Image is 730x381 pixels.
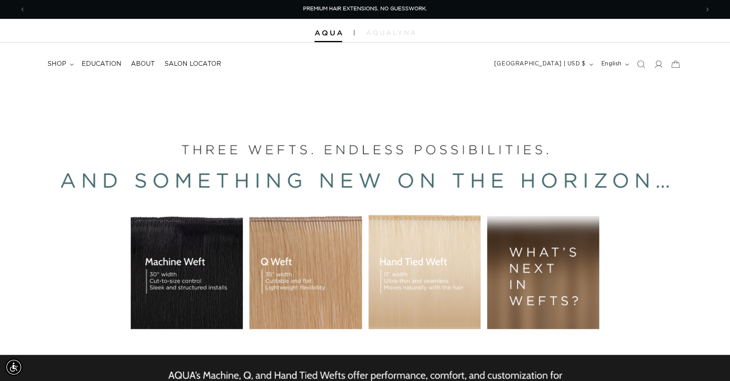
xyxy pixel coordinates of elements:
[5,359,22,376] div: Accessibility Menu
[699,2,716,17] button: Next announcement
[82,60,121,68] span: Education
[596,57,632,72] button: English
[131,60,155,68] span: About
[315,30,342,36] img: Aqua Hair Extensions
[490,57,596,72] button: [GEOGRAPHIC_DATA] | USD $
[126,55,160,73] a: About
[303,6,427,11] span: PREMIUM HAIR EXTENSIONS. NO GUESSWORK.
[366,30,415,35] img: aqualyna.com
[494,60,586,68] span: [GEOGRAPHIC_DATA] | USD $
[14,2,31,17] button: Previous announcement
[43,55,77,73] summary: shop
[632,56,650,73] summary: Search
[77,55,126,73] a: Education
[160,55,226,73] a: Salon Locator
[164,60,221,68] span: Salon Locator
[601,60,622,68] span: English
[691,343,730,381] iframe: Chat Widget
[47,60,66,68] span: shop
